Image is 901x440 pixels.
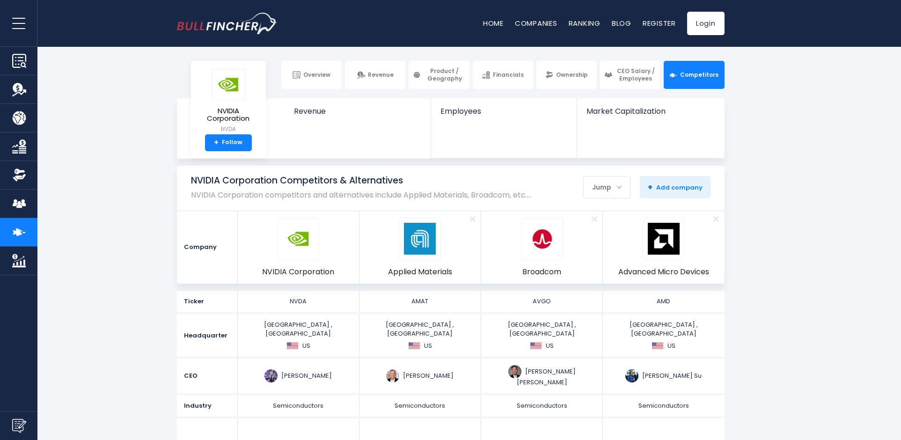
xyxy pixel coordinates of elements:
span: Add company [648,183,703,191]
span: US [302,342,310,350]
a: Login [687,12,725,35]
span: Broadcom [522,267,561,277]
span: NVIDIA Corporation [198,107,258,123]
a: Financials [473,61,533,89]
span: Market Capitalization [586,107,714,116]
p: NVIDIA Corporation competitors and alternatives include Applied Materials, Broadcom, etc.… [191,191,531,199]
div: AMAT [362,297,478,306]
a: AMAT logo Applied Materials [388,218,452,277]
a: Remove [708,211,725,227]
button: +Add company [640,176,711,198]
a: Revenue [285,98,431,132]
img: lisa-su.jpg [625,369,638,382]
span: CEO Salary / Employees [615,67,656,82]
a: Register [643,18,676,28]
span: US [667,342,675,350]
img: gary-e-dickerson.jpg [386,369,399,382]
div: Industry [177,395,238,417]
img: NVDA logo [282,223,314,255]
span: Revenue [294,107,422,116]
div: [GEOGRAPHIC_DATA] ,[GEOGRAPHIC_DATA] [241,321,356,350]
a: Go to homepage [177,13,278,34]
div: Jump [584,177,630,197]
span: Ownership [556,71,588,79]
a: AVGO logo Broadcom [521,218,563,277]
strong: + [214,139,219,147]
a: +Follow [205,134,252,151]
div: [GEOGRAPHIC_DATA] ,[GEOGRAPHIC_DATA] [362,321,478,350]
span: Competitors [680,71,718,79]
img: Ownership [12,168,26,182]
img: hock-e-tan.jpg [508,365,521,378]
a: Ranking [569,18,601,28]
a: Companies [515,18,557,28]
a: Competitors [664,61,724,89]
span: Revenue [368,71,394,79]
div: AVGO [484,297,600,306]
a: NVIDIA Corporation NVDA [198,68,259,134]
span: Semiconductors [517,401,567,410]
span: Product / Geography [424,67,465,82]
a: Overview [281,61,342,89]
small: NVDA [198,125,258,133]
strong: + [648,182,652,192]
div: [GEOGRAPHIC_DATA] ,[GEOGRAPHIC_DATA] [606,321,721,350]
span: Employees [440,107,567,116]
a: NVDA logo NVIDIA Corporation [262,218,334,277]
span: Semiconductors [395,401,445,410]
span: US [546,342,554,350]
div: [PERSON_NAME] [362,369,478,382]
div: [PERSON_NAME] Su [606,369,721,382]
a: Home [483,18,504,28]
img: AVGO logo [526,223,558,255]
a: Blog [612,18,631,28]
div: Ticker [177,291,238,312]
span: Semiconductors [273,401,323,410]
span: Applied Materials [388,267,452,277]
a: Market Capitalization [577,98,723,132]
a: Remove [586,211,602,227]
div: [PERSON_NAME] [PERSON_NAME] [484,365,600,387]
a: CEO Salary / Employees [600,61,660,89]
span: Financials [493,71,524,79]
span: Advanced Micro Devices [618,267,709,277]
div: NVDA [241,297,356,306]
a: Remove [464,211,481,227]
img: jensen-huang.jpg [264,369,278,382]
a: Product / Geography [409,61,469,89]
div: Headquarter [177,314,238,357]
span: Semiconductors [638,401,689,410]
div: Company [177,211,238,284]
span: US [424,342,432,350]
div: [GEOGRAPHIC_DATA] ,[GEOGRAPHIC_DATA] [484,321,600,350]
img: AMAT logo [404,223,436,255]
div: AMD [606,297,721,306]
span: Overview [303,71,330,79]
img: bullfincher logo [177,13,278,34]
a: Ownership [536,61,597,89]
a: Revenue [345,61,405,89]
div: [PERSON_NAME] [241,369,356,382]
span: NVIDIA Corporation [262,267,334,277]
a: Employees [431,98,577,132]
a: AMD logo Advanced Micro Devices [618,218,709,277]
div: CEO [177,359,238,393]
img: AMD logo [648,223,680,255]
h1: NVIDIA Corporation Competitors & Alternatives [191,175,531,187]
